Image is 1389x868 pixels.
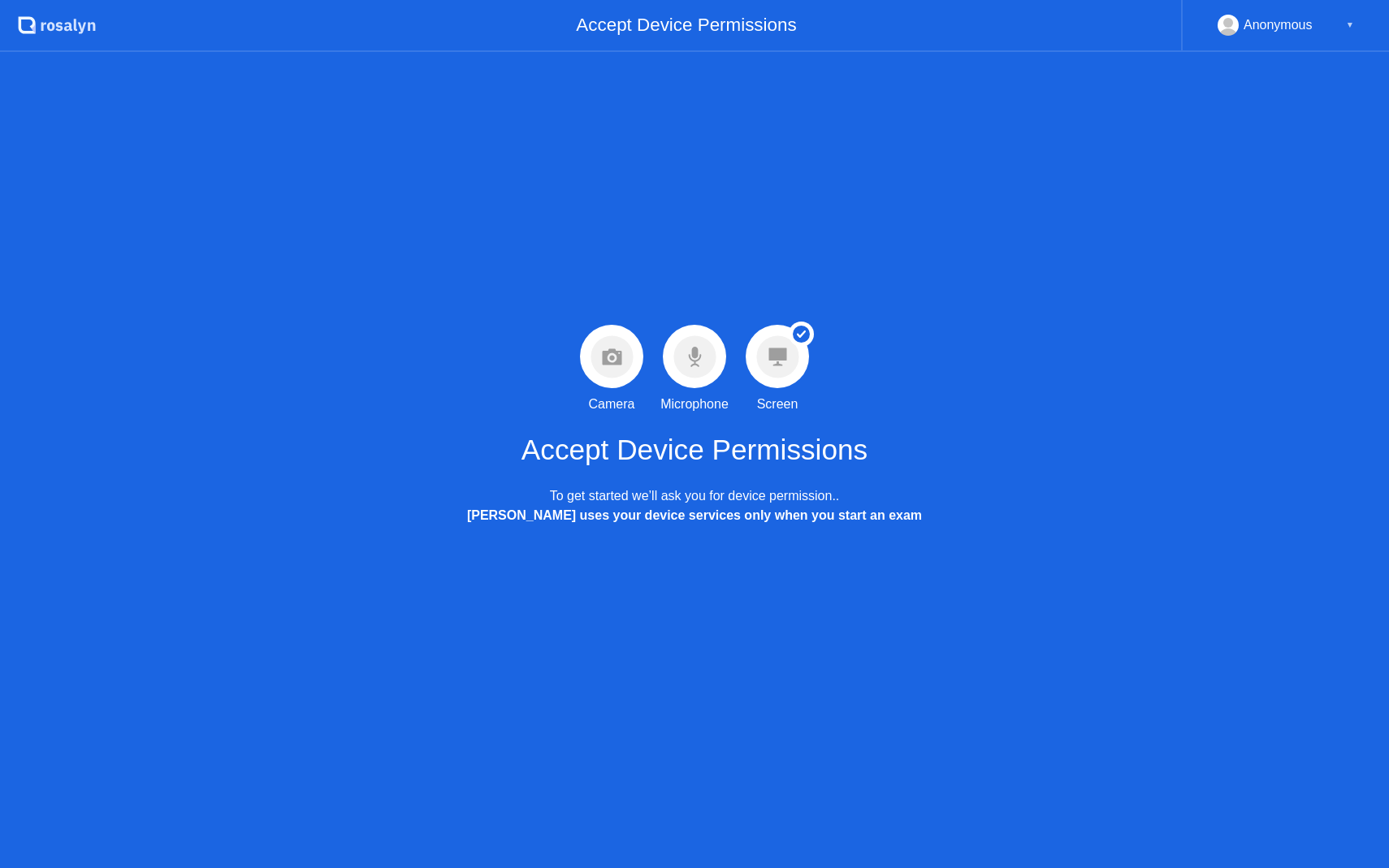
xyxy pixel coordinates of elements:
h1: Accept Device Permissions [521,429,868,472]
div: Anonymous [1244,15,1313,36]
div: Screen [757,395,798,414]
div: To get started we’ll ask you for device permission.. [467,486,922,525]
b: [PERSON_NAME] uses your device services only when you start an exam [467,508,922,522]
div: Camera [589,395,635,414]
div: ▼ [1346,15,1354,36]
div: Microphone [660,395,729,414]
